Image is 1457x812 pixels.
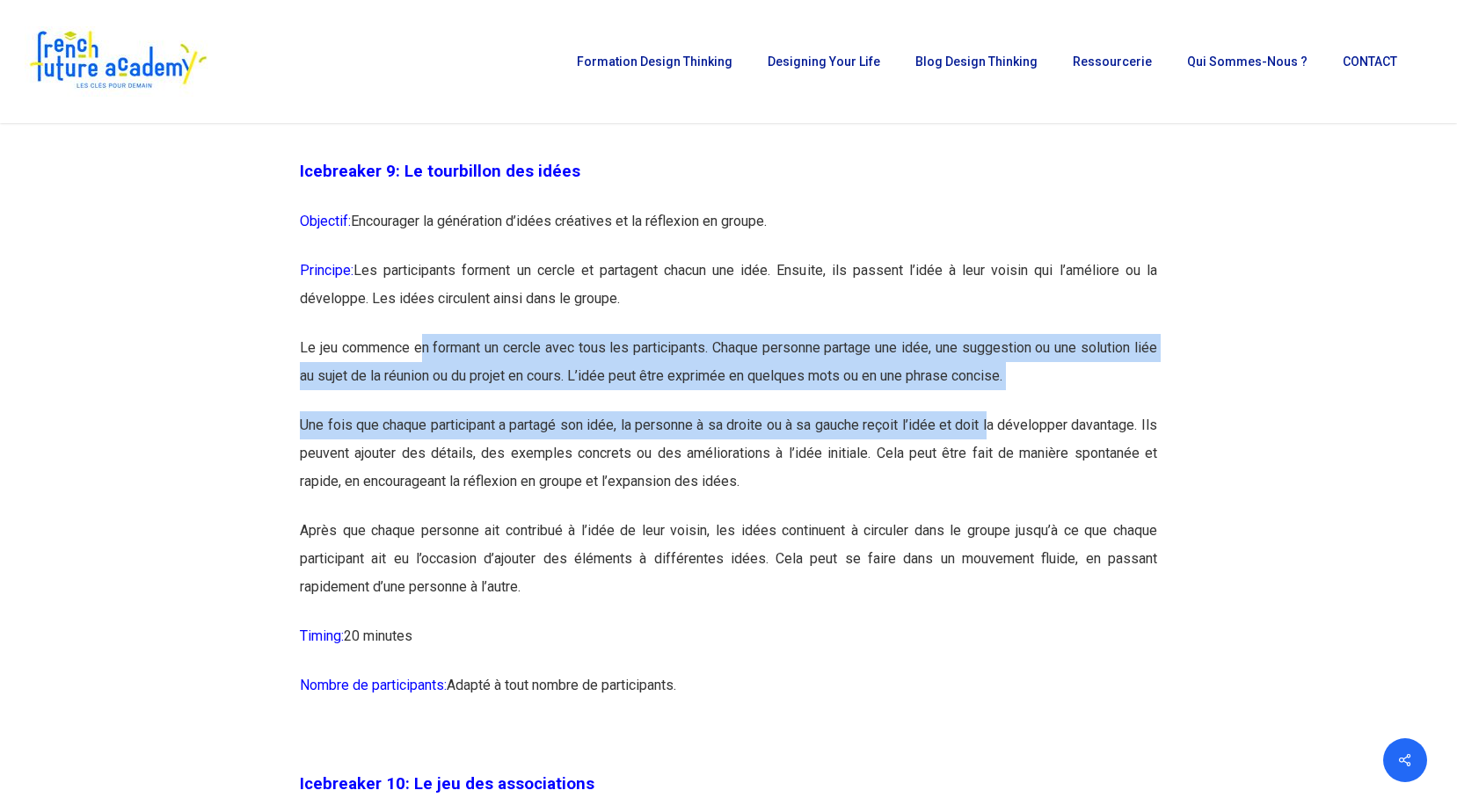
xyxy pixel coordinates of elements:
[577,54,732,69] span: Formation Design Thinking
[568,55,741,68] a: Formation Design Thinking
[768,54,880,69] span: Designing Your Life
[1334,55,1406,68] a: CONTACT
[759,55,889,68] a: Designing Your Life
[300,334,1157,411] p: Le jeu commence en formant un cercle avec tous les participants. Chaque personne partage une idée...
[907,55,1046,68] a: Blog Design Thinking
[300,411,1157,517] p: Une fois que chaque participant a partagé son idée, la personne à sa droite ou à sa gauche reçoit...
[1064,55,1161,68] a: Ressourcerie
[300,677,447,693] span: Nombre de participants:
[300,774,594,794] span: Icebreaker 10: Le jeu des associations
[1178,55,1316,68] a: Qui sommes-nous ?
[300,262,353,279] span: Principe:
[300,671,1157,721] p: Adapté à tout nombre de participants.
[915,54,1038,69] span: Blog Design Thinking
[300,213,351,229] span: Objectif:
[300,162,580,181] span: Icebreaker 9: Le tourbillon des idées
[1343,54,1397,69] span: CONTACT
[300,627,344,644] span: Timing:
[1073,54,1152,69] span: Ressourcerie
[300,517,1157,622] p: Après que chaque personne ait contribué à l’idée de leur voisin, les idées continuent à circuler ...
[25,26,210,97] img: French Future Academy
[300,207,1157,257] p: Encourager la génération d’idées créatives et la réflexion en groupe.
[300,257,1157,334] p: Les participants forment un cercle et partagent chacun une idée. Ensuite, ils passent l’idée à le...
[1187,54,1308,69] span: Qui sommes-nous ?
[300,622,1157,671] p: 20 minutes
